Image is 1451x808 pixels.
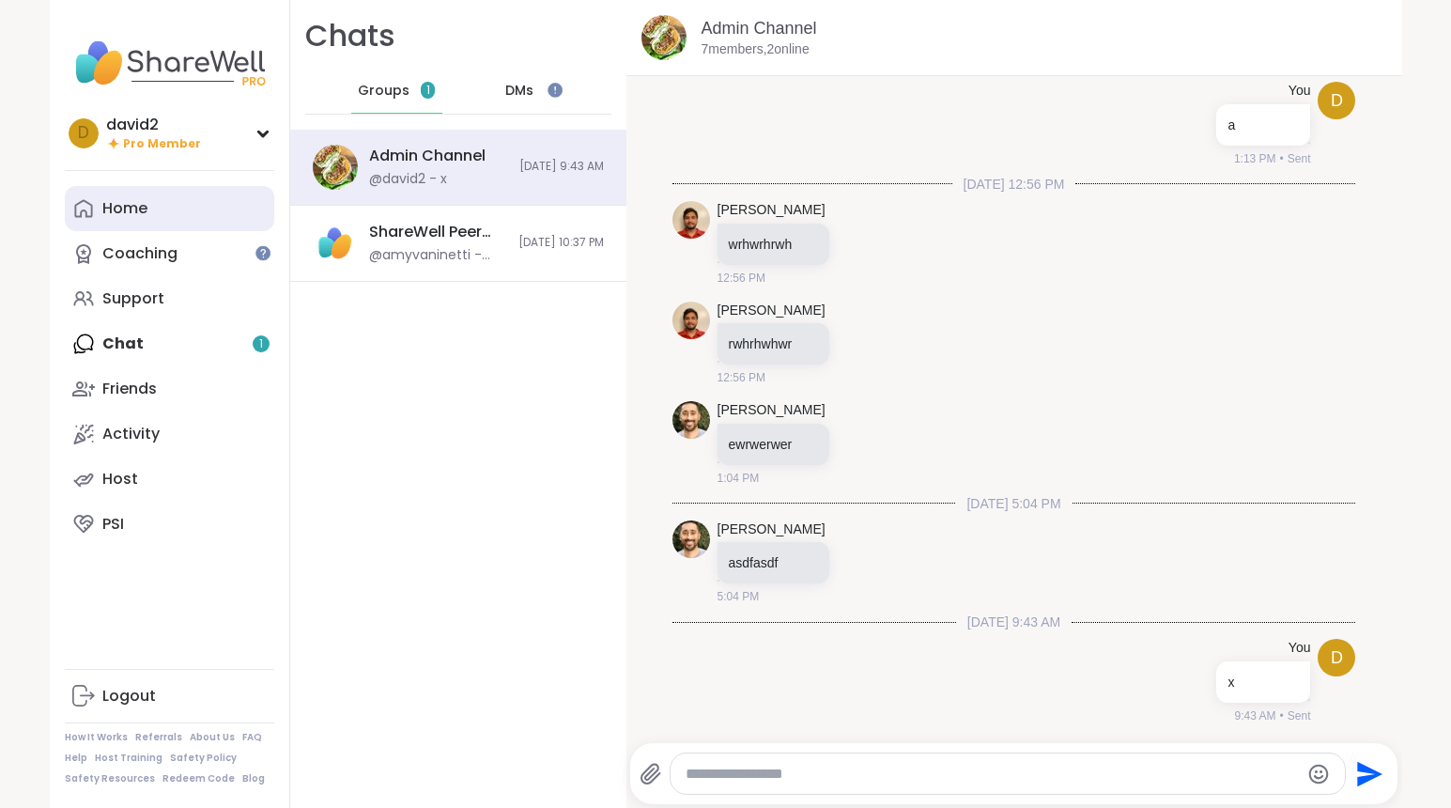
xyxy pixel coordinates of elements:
div: Logout [102,686,156,707]
span: 5:04 PM [718,588,760,605]
span: 1:04 PM [718,470,760,487]
span: [DATE] 9:43 AM [956,613,1072,631]
img: https://sharewell-space-live.sfo3.digitaloceanspaces.com/user-generated/18f06f5c-652e-4b97-94dd-4... [672,201,710,239]
img: https://sharewell-space-live.sfo3.digitaloceanspaces.com/user-generated/18f06f5c-652e-4b97-94dd-4... [672,302,710,339]
a: Help [65,752,87,765]
button: Send [1346,753,1388,795]
span: [DATE] 5:04 PM [955,494,1072,513]
span: Pro Member [123,136,201,152]
span: • [1280,150,1284,167]
a: Friends [65,366,274,412]
img: ShareWell Peer Council [313,221,358,266]
p: wrhwrhrwh [729,235,818,254]
h4: You [1289,82,1311,101]
a: How It Works [65,731,128,744]
a: Admin Channel [702,19,817,38]
p: ewrwerwer [729,435,818,454]
span: [DATE] 9:43 AM [519,159,604,175]
a: [PERSON_NAME] [718,521,826,539]
img: https://sharewell-space-live.sfo3.digitaloceanspaces.com/user-generated/d9ea036c-8686-480c-8a8f-e... [672,521,710,558]
span: Groups [358,82,409,101]
a: Blog [242,772,265,785]
div: Friends [102,379,157,399]
span: 12:56 PM [718,369,765,386]
span: 9:43 AM [1235,707,1276,724]
a: Host [65,457,274,502]
a: Home [65,186,274,231]
span: DMs [505,82,533,101]
div: PSI [102,514,124,535]
img: Admin Channel [313,145,358,190]
img: Admin Channel [641,15,687,60]
iframe: Spotlight [255,245,270,260]
a: Host Training [95,752,162,765]
div: ShareWell Peer Council [369,222,507,242]
div: Activity [102,424,160,444]
p: asdfasdf [729,553,818,572]
a: Coaching [65,231,274,276]
a: PSI [65,502,274,547]
span: • [1280,707,1284,724]
a: Redeem Code [162,772,235,785]
span: 1 [426,83,430,99]
iframe: Spotlight [548,83,563,98]
span: 12:56 PM [718,270,765,287]
a: Support [65,276,274,321]
h4: You [1289,639,1311,658]
div: Support [102,288,164,309]
p: rwhrhwhwr [729,334,818,353]
div: x [1227,673,1299,691]
a: Safety Policy [170,752,237,765]
a: Activity [65,412,274,457]
a: About Us [190,731,235,744]
span: d [1331,88,1343,114]
button: Emoji picker [1307,763,1330,785]
a: [PERSON_NAME] [718,201,826,220]
a: Referrals [135,731,182,744]
a: [PERSON_NAME] [718,302,826,320]
div: Home [102,198,147,219]
a: Safety Resources [65,772,155,785]
span: d [78,121,89,146]
span: 1:13 PM [1234,150,1276,167]
span: Sent [1288,150,1311,167]
div: a [1227,116,1299,134]
span: d [1331,645,1343,671]
h1: Chats [305,15,395,57]
img: ShareWell Nav Logo [65,30,274,96]
div: david2 [106,115,201,135]
p: 7 members, 2 online [702,40,810,59]
div: @amyvaninetti - Thank you for sharing your perspectives, and for the genuine care you show for ou... [369,246,507,265]
span: [DATE] 10:37 PM [518,235,604,251]
div: Host [102,469,138,489]
a: FAQ [242,731,262,744]
img: https://sharewell-space-live.sfo3.digitaloceanspaces.com/user-generated/d9ea036c-8686-480c-8a8f-e... [672,401,710,439]
div: @david2 - x [369,170,447,189]
div: Coaching [102,243,178,264]
div: Admin Channel [369,146,486,166]
span: [DATE] 12:56 PM [952,175,1076,194]
textarea: Type your message [686,765,1299,784]
span: Sent [1288,707,1311,724]
a: Logout [65,674,274,719]
a: [PERSON_NAME] [718,401,826,420]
